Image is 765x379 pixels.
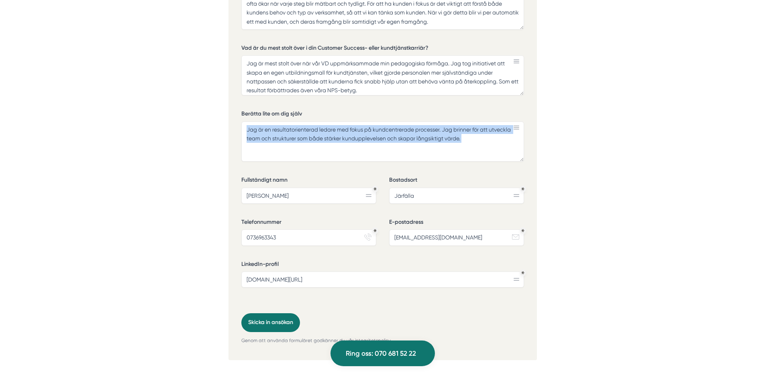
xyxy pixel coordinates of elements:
div: Obligatoriskt [521,187,524,191]
a: Ring oss: 070 681 52 22 [330,340,435,366]
label: E-postadress [389,218,524,228]
label: Vad är du mest stolt över i din Customer Success- eller kundtjänstkarriär? [241,44,524,54]
label: Bostadsort [389,176,524,186]
button: Skicka in ansökan [241,313,300,332]
div: Obligatoriskt [373,187,377,191]
span: Ring oss: 070 681 52 22 [346,348,416,359]
label: Fullständigt namn [241,176,376,186]
div: Obligatoriskt [373,229,377,232]
div: Obligatoriskt [521,271,524,274]
label: Berätta lite om dig själv [241,110,524,120]
div: Obligatoriskt [521,229,524,232]
label: LinkedIn-profil [241,260,524,270]
label: Telefonnummer [241,218,376,228]
p: Genom att använda formuläret godkänner du vår integritetspolicy. [241,337,524,345]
